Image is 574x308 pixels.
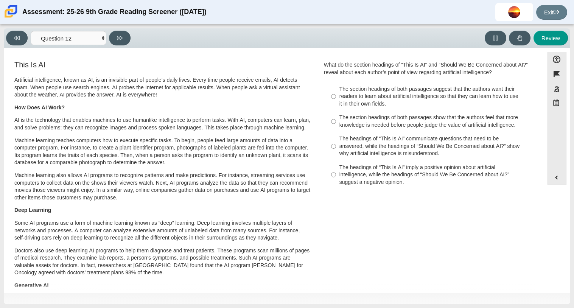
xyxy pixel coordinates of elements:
div: The section headings of both passages suggest that the authors want their readers to learn about ... [339,86,530,108]
div: The section headings of both passages show that the authors feel that more knowledge is needed be... [339,114,530,129]
b: Generative AI [14,282,48,289]
p: Doctors also use deep learning AI programs to help them diagnose and treat patients. These progra... [14,247,311,277]
b: Deep Learning [14,207,51,213]
p: AI is the technology that enables machines to use humanlike intelligence to perform tasks. With A... [14,117,311,131]
button: Open Accessibility Menu [548,52,566,67]
button: Notepad [548,96,566,112]
div: The headings of “This Is AI” communicate questions that need to be answered, while the headings o... [339,135,530,157]
p: Machine learning teaches computers how to execute specific tasks. To begin, people feed large amo... [14,137,311,166]
p: Machine learning also allows AI programs to recognize patterns and make predictions. For instance... [14,172,311,201]
b: How Does AI Work? [14,104,65,111]
button: Review [534,31,568,45]
img: natalia.solis-guer.WcyB4A [508,6,520,18]
p: Artificial intelligence, known as AI, is an invisible part of people’s daily lives. Every time pe... [14,76,311,99]
p: Some AI programs use a form of machine learning known as “deep” learning. Deep learning involves ... [14,219,311,242]
div: Assessment: 25-26 9th Grade Reading Screener ([DATE]) [22,3,207,21]
a: Carmen School of Science & Technology [3,14,19,20]
div: What do the section headings of “This Is AI” and “Should We Be Concerned about AI?” reveal about ... [324,61,534,76]
div: Assessment items [8,52,540,290]
button: Toggle response masking [548,82,566,96]
button: Raise Your Hand [509,31,530,45]
img: Carmen School of Science & Technology [3,3,19,19]
a: Exit [536,5,567,20]
div: The headings of “This Is AI” imply a positive opinion about artificial intelligence, while the he... [339,164,530,186]
h3: This Is AI [14,61,311,69]
button: Flag item [548,67,566,81]
button: Expand menu. Displays the button labels. [548,170,566,185]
